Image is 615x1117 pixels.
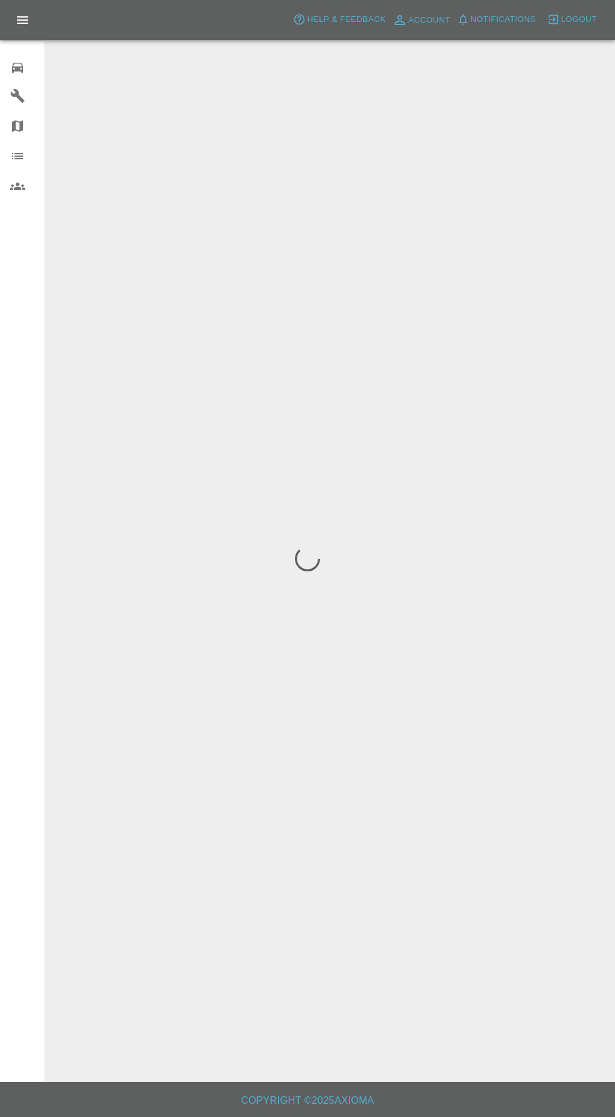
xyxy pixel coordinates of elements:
button: Open drawer [8,5,38,35]
span: Notifications [471,13,536,27]
span: Help & Feedback [307,13,385,27]
button: Notifications [454,10,539,29]
button: Logout [544,10,600,29]
h6: Copyright © 2025 Axioma [10,1092,605,1109]
span: Logout [561,13,597,27]
a: Account [389,10,454,30]
button: Help & Feedback [290,10,388,29]
span: Account [409,13,451,28]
